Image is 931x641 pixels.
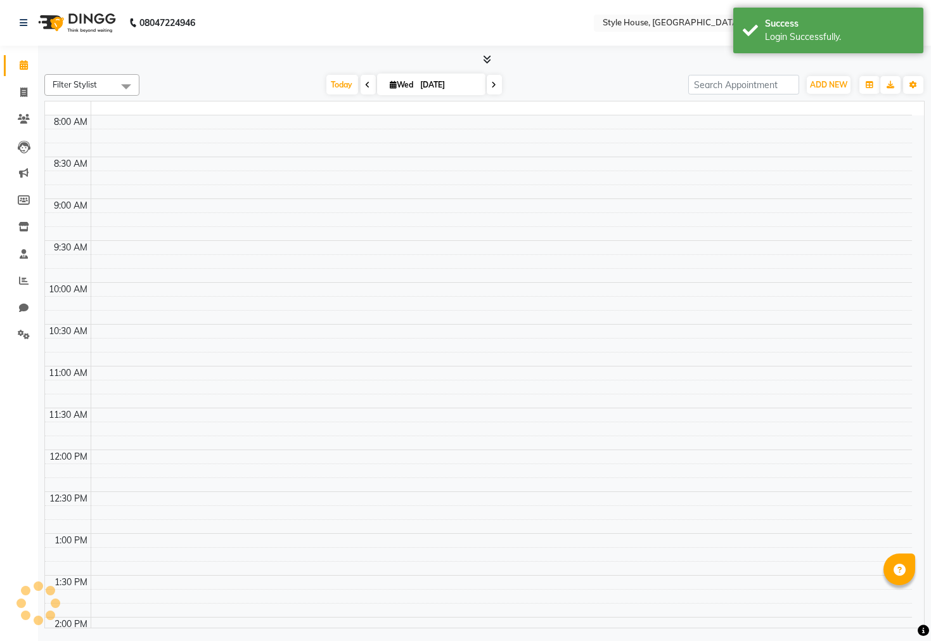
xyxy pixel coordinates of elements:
[810,80,847,89] span: ADD NEW
[688,75,799,94] input: Search Appointment
[807,76,851,94] button: ADD NEW
[53,576,91,589] div: 1:30 PM
[765,17,914,30] div: Success
[47,366,91,380] div: 11:00 AM
[139,5,195,41] b: 08047224946
[52,157,91,171] div: 8:30 AM
[52,241,91,254] div: 9:30 AM
[417,75,480,94] input: 2025-09-03
[32,5,119,41] img: logo
[53,534,91,547] div: 1:00 PM
[387,80,417,89] span: Wed
[47,283,91,296] div: 10:00 AM
[52,115,91,129] div: 8:00 AM
[48,492,91,505] div: 12:30 PM
[47,408,91,422] div: 11:30 AM
[53,618,91,631] div: 2:00 PM
[765,30,914,44] div: Login Successfully.
[47,325,91,338] div: 10:30 AM
[53,79,97,89] span: Filter Stylist
[326,75,358,94] span: Today
[48,450,91,463] div: 12:00 PM
[52,199,91,212] div: 9:00 AM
